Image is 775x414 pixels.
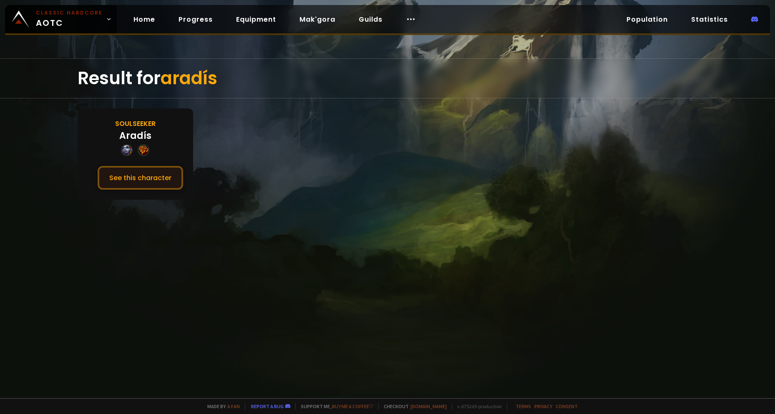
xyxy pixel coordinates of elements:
button: See this character [98,166,183,190]
div: Result for [78,59,697,98]
a: Privacy [534,403,552,409]
a: Consent [556,403,578,409]
a: Population [620,11,674,28]
a: Terms [516,403,531,409]
a: Classic HardcoreAOTC [5,5,117,33]
small: Classic Hardcore [36,9,103,17]
a: [DOMAIN_NAME] [410,403,447,409]
span: Checkout [378,403,447,409]
span: AOTC [36,9,103,29]
a: Home [127,11,162,28]
span: Made by [202,403,240,409]
span: v. d752d5 - production [452,403,502,409]
span: aradís [161,66,217,90]
span: Support me, [295,403,373,409]
a: Equipment [229,11,283,28]
a: Progress [172,11,219,28]
a: a fan [227,403,240,409]
a: Guilds [352,11,389,28]
a: Report a bug [251,403,284,409]
a: Buy me a coffee [332,403,373,409]
a: Mak'gora [293,11,342,28]
a: Statistics [684,11,735,28]
div: Soulseeker [115,118,156,129]
div: Aradís [119,129,151,143]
